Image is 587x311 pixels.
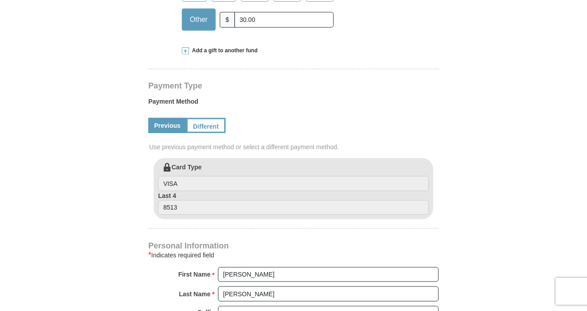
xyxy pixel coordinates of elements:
a: Different [186,118,226,133]
h4: Payment Type [148,82,439,89]
input: Other Amount [235,12,334,28]
span: Other [185,13,212,26]
span: Add a gift to another fund [189,47,258,55]
strong: Last Name [179,288,211,300]
label: Payment Method [148,97,439,110]
div: Indicates required field [148,250,439,261]
span: $ [220,12,235,28]
input: Card Type [158,176,429,191]
h4: Personal Information [148,242,439,249]
label: Last 4 [158,191,429,215]
a: Previous [148,118,186,133]
label: Card Type [158,163,429,191]
span: Use previous payment method or select a different payment method. [149,143,440,151]
strong: First Name [178,268,210,281]
input: Last 4 [158,200,429,215]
